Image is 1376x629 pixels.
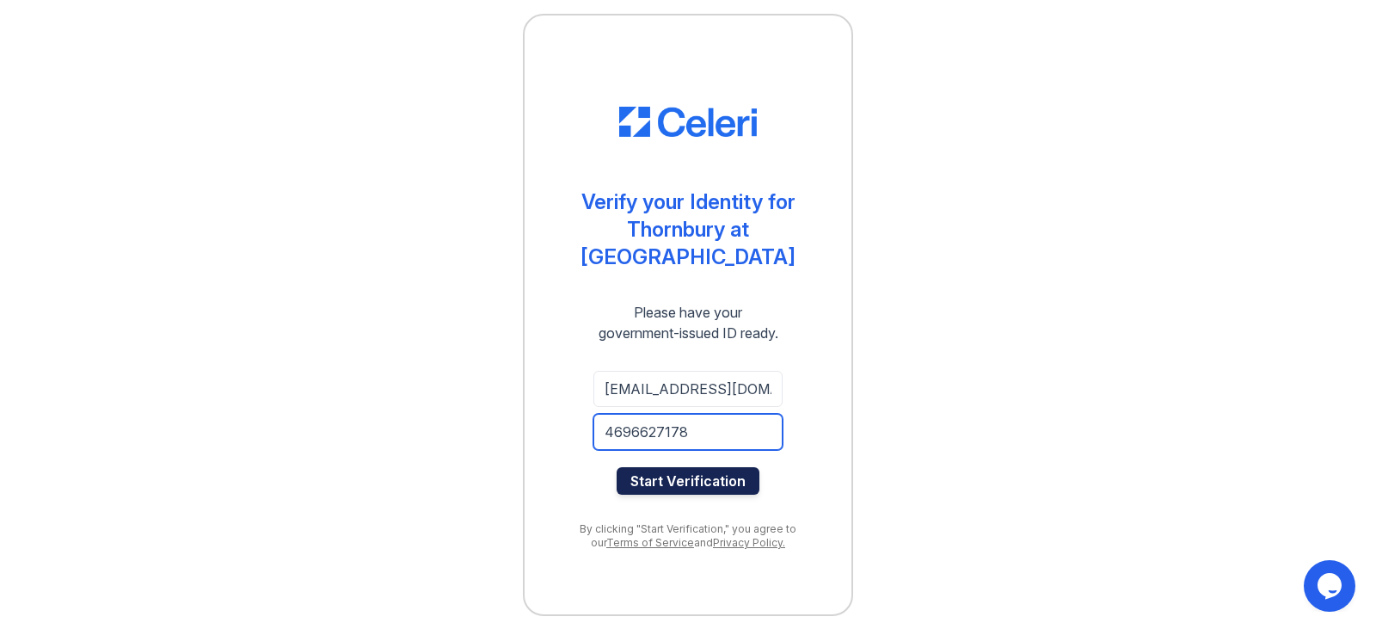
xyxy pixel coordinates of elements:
div: By clicking "Start Verification," you agree to our and [559,522,817,550]
div: Verify your Identity for Thornbury at [GEOGRAPHIC_DATA] [559,188,817,271]
iframe: chat widget [1304,560,1359,612]
input: Email [593,371,783,407]
a: Privacy Policy. [713,536,785,549]
input: Phone [593,414,783,450]
button: Start Verification [617,467,759,495]
div: Please have your government-issued ID ready. [568,302,809,343]
img: CE_Logo_Blue-a8612792a0a2168367f1c8372b55b34899dd931a85d93a1a3d3e32e68fde9ad4.png [619,107,757,138]
a: Terms of Service [606,536,694,549]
